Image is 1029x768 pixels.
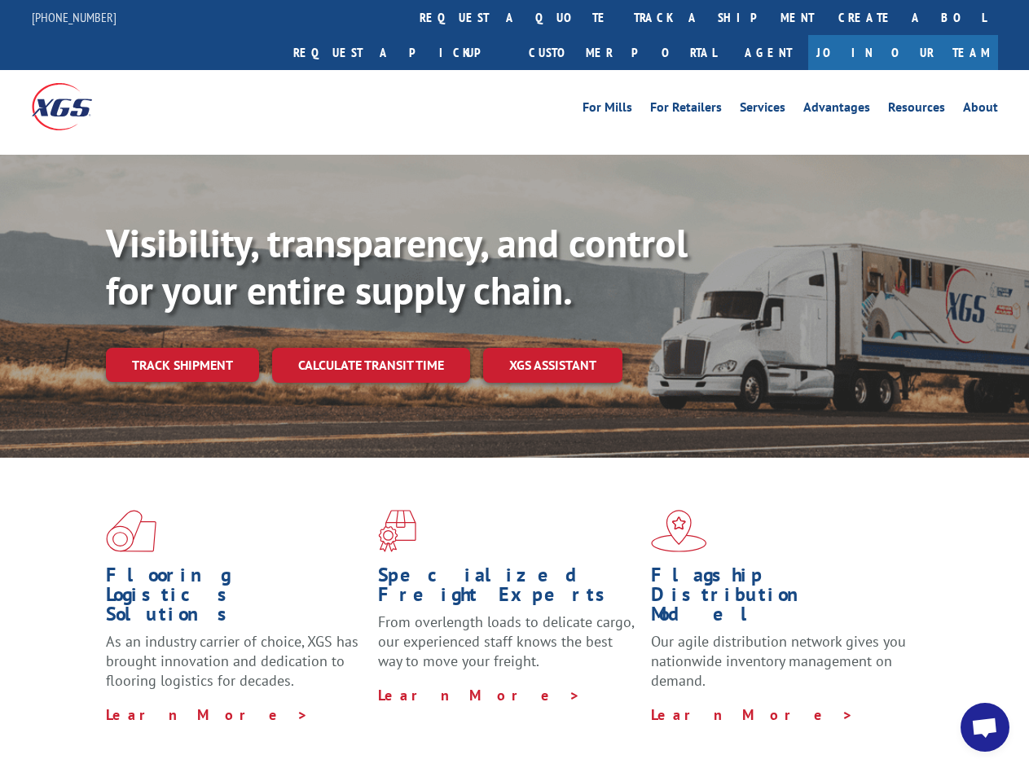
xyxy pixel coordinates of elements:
a: For Mills [583,101,632,119]
b: Visibility, transparency, and control for your entire supply chain. [106,217,688,315]
a: Advantages [803,101,870,119]
p: From overlength loads to delicate cargo, our experienced staff knows the best way to move your fr... [378,612,638,685]
a: Join Our Team [808,35,998,70]
a: Learn More > [651,705,854,724]
a: Learn More > [378,686,581,704]
img: xgs-icon-flagship-distribution-model-red [651,510,707,552]
a: Resources [888,101,945,119]
a: For Retailers [650,101,722,119]
div: Open chat [961,703,1009,752]
a: Request a pickup [281,35,517,70]
a: Customer Portal [517,35,728,70]
img: xgs-icon-focused-on-flooring-red [378,510,416,552]
a: Agent [728,35,808,70]
span: Our agile distribution network gives you nationwide inventory management on demand. [651,632,906,690]
a: XGS ASSISTANT [483,348,622,383]
span: As an industry carrier of choice, XGS has brought innovation and dedication to flooring logistics... [106,632,358,690]
h1: Specialized Freight Experts [378,565,638,612]
h1: Flooring Logistics Solutions [106,565,366,632]
a: Services [740,101,785,119]
a: [PHONE_NUMBER] [32,9,117,25]
a: Learn More > [106,705,309,724]
a: About [963,101,998,119]
h1: Flagship Distribution Model [651,565,911,632]
a: Calculate transit time [272,348,470,383]
img: xgs-icon-total-supply-chain-intelligence-red [106,510,156,552]
a: Track shipment [106,348,259,382]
